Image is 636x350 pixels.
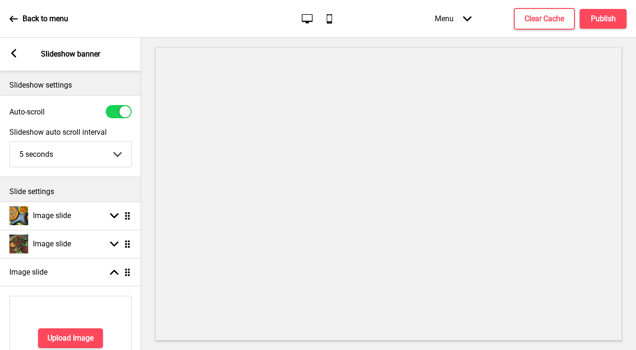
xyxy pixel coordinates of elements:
[9,107,45,116] label: Auto-scroll
[580,9,627,29] button: Publish
[47,333,94,343] h4: Upload Image
[514,8,575,30] button: Clear Cache
[425,5,481,33] div: Menu
[525,14,564,24] h4: Clear Cache
[9,267,47,277] h4: Image slide
[9,80,132,90] p: Slideshow settings
[9,128,132,137] label: Slideshow auto scroll interval
[9,187,132,197] p: Slide settings
[23,14,68,24] p: Back to menu
[33,211,71,221] h4: Image slide
[33,239,71,249] h4: Image slide
[41,49,100,59] p: Slideshow banner
[38,328,103,348] button: Upload Image
[9,6,68,32] a: Back to menu
[591,14,616,24] h4: Publish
